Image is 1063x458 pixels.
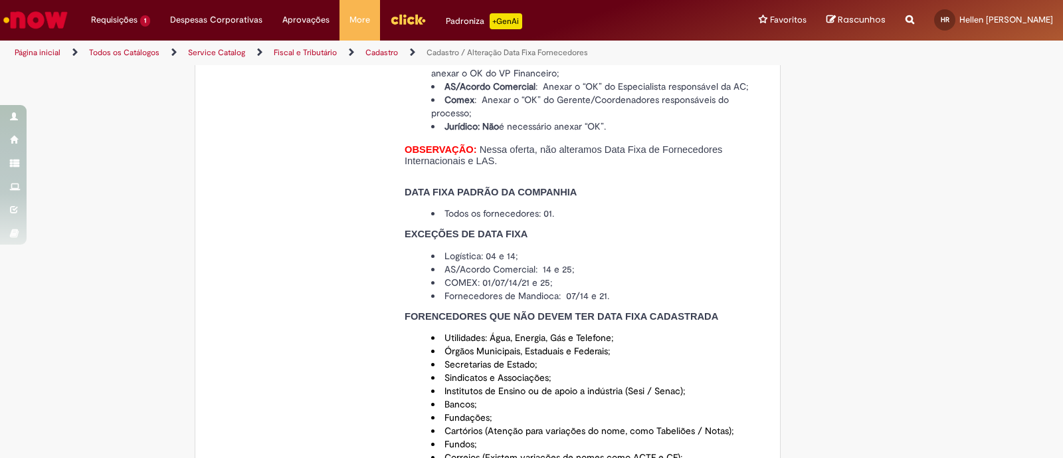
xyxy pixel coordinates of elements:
[405,144,477,155] span: OBSERVAÇÃO:
[431,358,757,371] li: Secretarias de Estado;
[188,47,245,58] a: Service Catalog
[349,13,370,27] span: More
[282,13,330,27] span: Aprovações
[431,371,757,384] li: Sindicatos e Associações;
[826,14,886,27] a: Rascunhos
[535,80,749,92] span: : Anexar o “OK” do Especialista responsável da AC;
[431,344,757,358] li: Órgãos Municipais, Estaduais e Federais;
[446,13,522,29] div: Padroniza
[431,398,757,411] li: Bancos;
[405,187,577,197] span: DATA FIXA PADRÃO DA COMPANHIA
[431,424,757,437] li: Cartórios (Atenção para variações do nome, como Tabeliões / Notas);
[1,7,70,33] img: ServiceNow
[959,14,1053,25] span: Hellen [PERSON_NAME]
[770,13,807,27] span: Favoritos
[274,47,337,58] a: Fiscal e Tributário
[89,47,159,58] a: Todos os Catálogos
[838,13,886,26] span: Rascunhos
[444,120,499,132] strong: Jurídico: Não
[431,331,757,344] li: Utilidades: Água, Energia, Gás e Telefone;
[405,311,718,322] span: FORENCEDORES QUE NÃO DEVEM TER DATA FIXA CADASTRADA
[10,41,699,65] ul: Trilhas de página
[405,229,528,239] span: EXCEÇÕES DE DATA FIXA
[431,94,729,119] span: : Anexar o “OK” do Gerente/Coordenadores responsáveis do processo;
[427,47,588,58] a: Cadastro / Alteração Data Fixa Fornecedores
[15,47,60,58] a: Página inicial
[431,289,757,302] li: Fornecedores de Mandioca: 07/14 e 21.
[431,207,757,220] li: Todos os fornecedores: 01.
[444,80,535,92] strong: AS/Acordo Comercial
[405,144,722,166] span: Nessa oferta, não alteramos Data Fixa de Fornecedores Internacionais e LAS.
[431,53,757,80] li: Para fixas do fornecedor (que não seja de “utilidades”): anexar o OK do VP Financeiro;
[390,9,426,29] img: click_logo_yellow_360x200.png
[499,120,606,132] span: é necessário anexar “OK”.
[431,276,757,289] li: COMEX: 01/07/14/21 e 25;
[431,263,757,276] li: AS/Acordo Comercial: 14 e 25;
[431,249,757,263] li: Logística: 04 e 14;
[490,13,522,29] p: +GenAi
[140,15,150,27] span: 1
[170,13,262,27] span: Despesas Corporativas
[431,437,757,451] li: Fundos;
[365,47,398,58] a: Cadastro
[444,94,474,106] strong: Comex
[431,411,757,424] li: Fundações;
[941,15,949,24] span: HR
[91,13,138,27] span: Requisições
[431,384,757,398] li: Institutos de Ensino ou de apoio a indústria (Sesi / Senac);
